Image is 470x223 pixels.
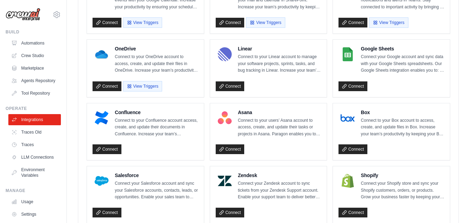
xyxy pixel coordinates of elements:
a: Connect [338,18,367,27]
a: Connect [216,81,245,91]
img: Logo [6,8,40,21]
a: Traces [8,139,61,150]
img: Confluence Logo [95,111,109,125]
a: Connect [338,144,367,154]
button: View Triggers [123,17,162,28]
a: Traces Old [8,127,61,138]
h4: Salesforce [115,172,198,179]
h4: Google Sheets [361,45,444,52]
img: Zendesk Logo [218,174,232,188]
div: Build [6,29,61,35]
h4: Linear [238,45,321,52]
p: Connect to your Box account to access, create, and update files in Box. Increase your team’s prod... [361,117,444,138]
a: Connect [93,18,121,27]
img: OneDrive Logo [95,47,109,61]
p: Connect to your Linear account to manage your software projects, sprints, tasks, and bug tracking... [238,54,321,74]
a: Connect [93,208,121,217]
a: Marketplace [8,63,61,74]
img: Salesforce Logo [95,174,109,188]
img: Linear Logo [218,47,232,61]
a: LLM Connections [8,152,61,163]
h4: Box [361,109,444,116]
h4: Zendesk [238,172,321,179]
a: Settings [8,209,61,220]
a: Connect [216,18,245,27]
img: Asana Logo [218,111,232,125]
p: Connect to your Confluence account access, create, and update their documents in Confluence. Incr... [115,117,198,138]
div: Operate [6,106,61,111]
a: Connect [93,144,121,154]
img: Box Logo [341,111,355,125]
a: Tool Repository [8,88,61,99]
a: Connect [93,81,121,91]
a: Automations [8,38,61,49]
div: Manage [6,188,61,193]
a: Agents Repository [8,75,61,86]
h4: Shopify [361,172,444,179]
a: Connect [338,208,367,217]
p: Connect your Shopify store and sync your Shopify customers, orders, or products. Grow your busine... [361,180,444,201]
a: Crew Studio [8,50,61,61]
a: Connect [216,208,245,217]
p: Connect to your OneDrive account to access, create, and update their files in OneDrive. Increase ... [115,54,198,74]
h4: Confluence [115,109,198,116]
a: Integrations [8,114,61,125]
img: Shopify Logo [341,174,355,188]
a: Usage [8,196,61,207]
a: Connect [338,81,367,91]
button: View Triggers [123,81,162,91]
a: Connect [216,144,245,154]
p: Connect your Zendesk account to sync tickets from your Zendesk Support account. Enable your suppo... [238,180,321,201]
h4: OneDrive [115,45,198,52]
img: Google Sheets Logo [341,47,355,61]
p: Connect your Salesforce account and sync your Salesforce accounts, contacts, leads, or opportunit... [115,180,198,201]
h4: Asana [238,109,321,116]
p: Connect to your users’ Asana account to access, create, and update their tasks or projects in Asa... [238,117,321,138]
a: Environment Variables [8,164,61,181]
button: View Triggers [246,17,285,28]
button: View Triggers [369,17,408,28]
p: Connect your Google account and sync data with your Google Sheets spreadsheets. Our Google Sheets... [361,54,444,74]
